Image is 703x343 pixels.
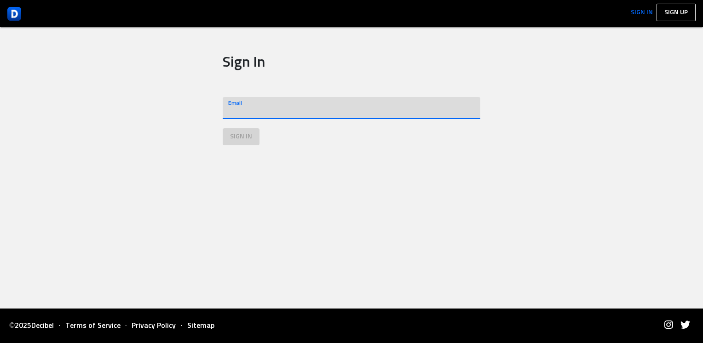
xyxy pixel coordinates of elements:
a: Terms of Service [61,322,125,329]
img: Logo [7,7,21,21]
a: Logo [7,5,21,23]
a: Sign In [627,4,657,23]
h2: Sign In [223,54,480,71]
a: Sign up [657,4,696,21]
a: Sitemap [183,322,219,329]
a: Privacy Policy [127,322,180,329]
p: © 2025 Decibel [9,322,58,329]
